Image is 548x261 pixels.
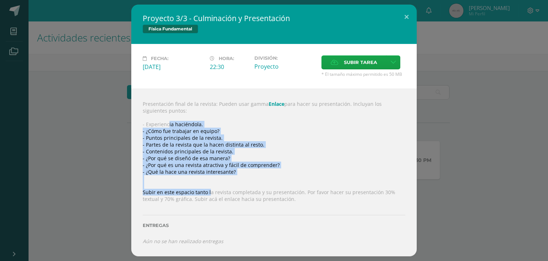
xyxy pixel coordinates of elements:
span: Hora: [219,56,234,61]
div: 22:30 [210,63,249,71]
label: División: [254,55,316,61]
h2: Proyecto 3/3 - Culminación y Presentación [143,13,405,23]
button: Close (Esc) [396,5,417,29]
div: Proyecto [254,63,316,70]
span: Física Fundamental [143,25,198,33]
div: Presentación final de la revista: Pueden usar gamma para hacer su presentación. Incluyan los sigu... [131,89,417,256]
span: Fecha: [151,56,168,61]
label: Entregas [143,223,405,228]
span: Subir tarea [344,56,377,69]
span: * El tamaño máximo permitido es 50 MB [321,71,405,77]
a: Enlace [269,100,284,107]
div: [DATE] [143,63,204,71]
i: Aún no se han realizado entregas [143,238,223,245]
